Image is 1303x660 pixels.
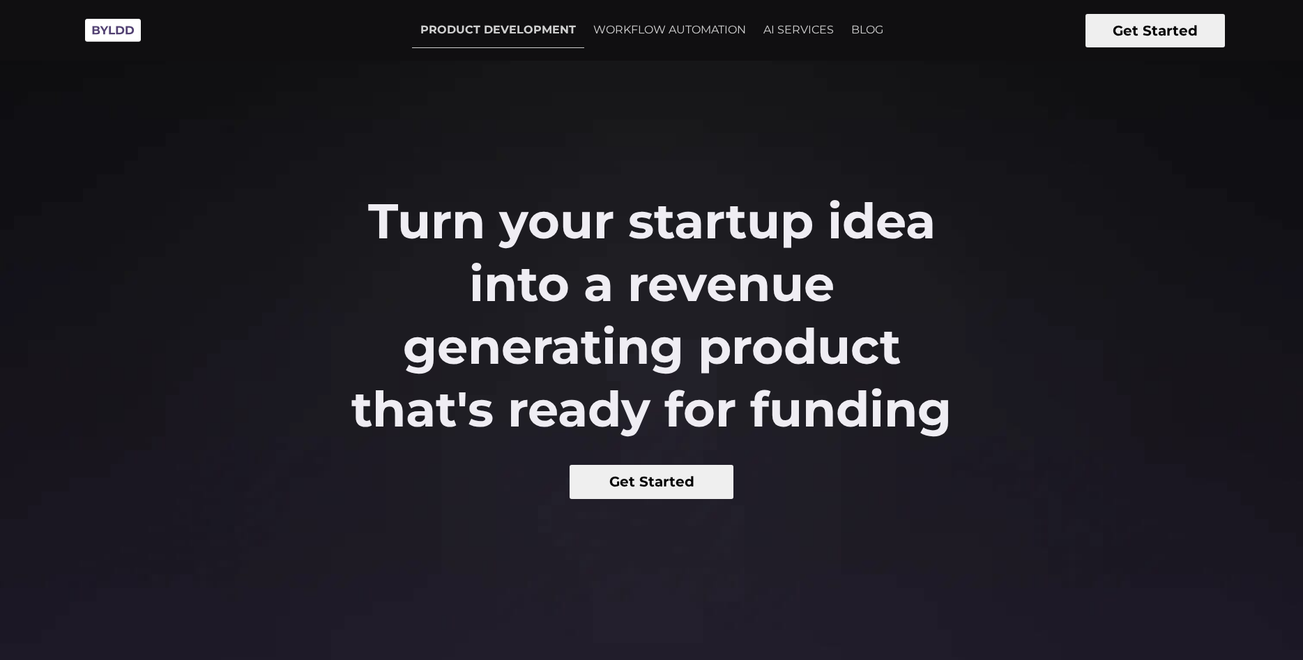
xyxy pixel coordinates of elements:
[585,13,754,47] a: WORKFLOW AUTOMATION
[1085,14,1225,47] button: Get Started
[78,11,148,49] img: Byldd - Product Development Company
[326,190,977,440] h2: Turn your startup idea into a revenue generating product that's ready for funding
[843,13,892,47] a: BLOG
[755,13,842,47] a: AI SERVICES
[570,465,733,499] button: Get Started
[412,13,584,48] a: PRODUCT DEVELOPMENT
